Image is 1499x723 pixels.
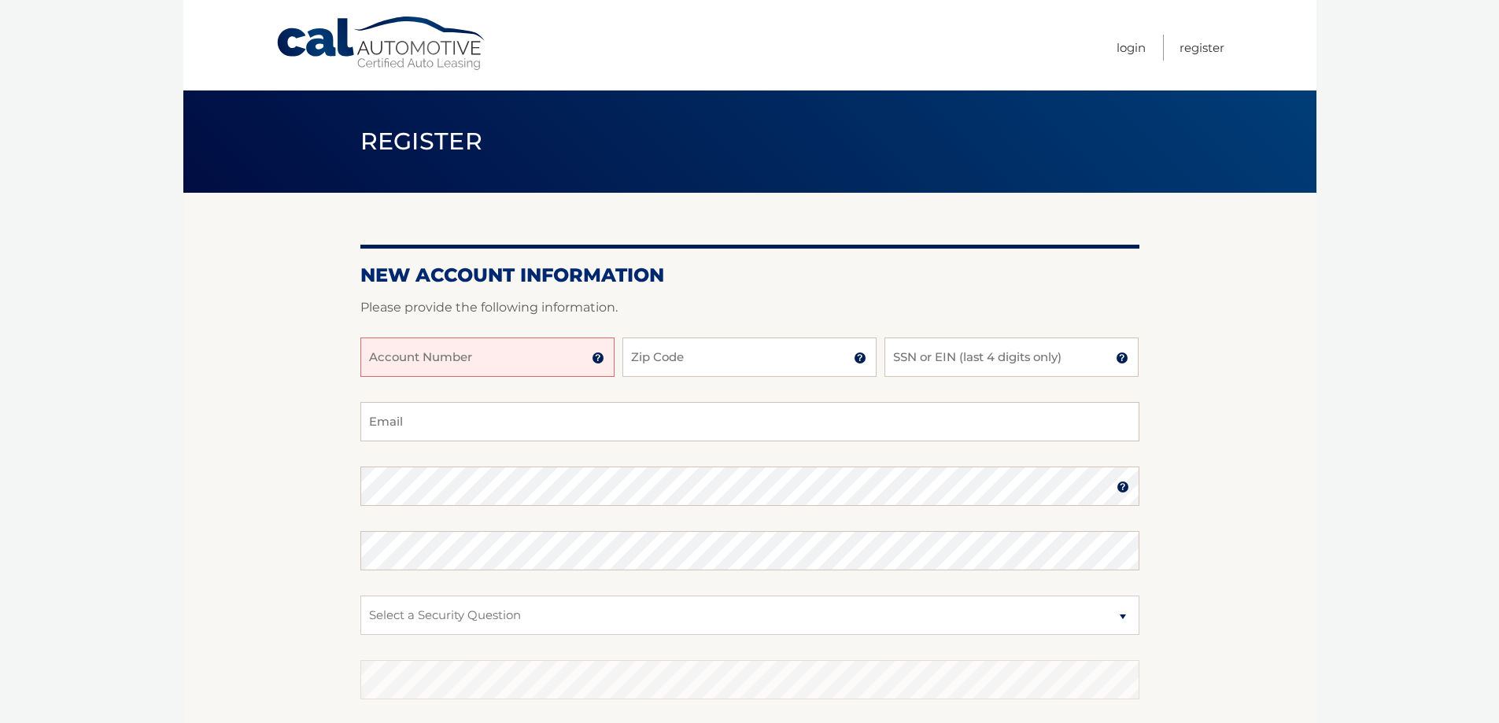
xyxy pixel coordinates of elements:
input: Account Number [360,338,615,377]
input: SSN or EIN (last 4 digits only) [884,338,1139,377]
img: tooltip.svg [854,352,866,364]
a: Cal Automotive [275,16,488,72]
a: Login [1117,35,1146,61]
input: Email [360,402,1139,441]
img: tooltip.svg [1116,352,1128,364]
span: Register [360,127,483,156]
img: tooltip.svg [1117,481,1129,493]
a: Register [1180,35,1224,61]
img: tooltip.svg [592,352,604,364]
input: Zip Code [622,338,877,377]
p: Please provide the following information. [360,297,1139,319]
h2: New Account Information [360,264,1139,287]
